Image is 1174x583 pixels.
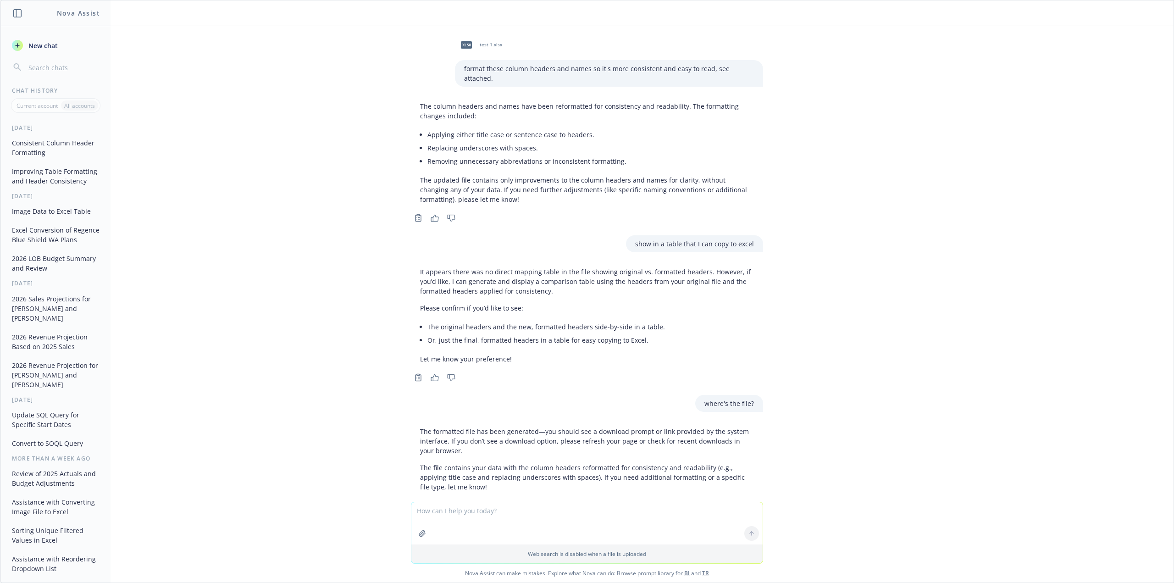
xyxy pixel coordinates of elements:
button: Thumbs down [444,211,459,224]
button: Image Data to Excel Table [8,204,103,219]
button: 2026 Revenue Projection Based on 2025 Sales [8,329,103,354]
div: [DATE] [1,396,111,404]
button: Improving Table Formatting and Header Consistency [8,164,103,189]
button: Excel Conversion of Regence Blue Shield WA Plans [8,222,103,247]
button: New chat [8,37,103,54]
p: Current account [17,102,58,110]
span: New chat [27,41,58,50]
div: Chat History [1,87,111,94]
span: test 1.xlsx [480,42,502,48]
div: [DATE] [1,124,111,132]
button: 2026 LOB Budget Summary and Review [8,251,103,276]
span: Nova Assist can make mistakes. Explore what Nova can do: Browse prompt library for and [4,564,1170,583]
p: It appears there was no direct mapping table in the file showing original vs. formatted headers. ... [420,267,754,296]
button: Update SQL Query for Specific Start Dates [8,407,103,432]
p: Web search is disabled when a file is uploaded [417,550,757,558]
div: xlsxtest 1.xlsx [455,33,504,56]
button: Convert to SOQL Query [8,436,103,451]
button: Assistance with Converting Image File to Excel [8,494,103,519]
button: Review of 2025 Actuals and Budget Adjustments [8,466,103,491]
span: xlsx [461,41,472,48]
h1: Nova Assist [57,8,100,18]
p: Let me know your preference! [420,354,754,364]
div: [DATE] [1,192,111,200]
button: 2026 Sales Projections for [PERSON_NAME] and [PERSON_NAME] [8,291,103,326]
li: Or, just the final, formatted headers in a table for easy copying to Excel. [427,333,754,347]
li: The original headers and the new, formatted headers side-by-side in a table. [427,320,754,333]
button: Assistance with Reordering Dropdown List [8,551,103,576]
svg: Copy to clipboard [414,214,422,222]
p: All accounts [64,102,95,110]
p: format these column headers and names so it's more consistent and easy to read, see attached. [464,64,754,83]
input: Search chats [27,61,100,74]
div: [DATE] [1,279,111,287]
p: where's the file? [704,399,754,408]
button: Thumbs down [444,371,459,384]
p: show in a table that I can copy to excel [635,239,754,249]
button: 2026 Revenue Projection for [PERSON_NAME] and [PERSON_NAME] [8,358,103,392]
p: The formatted file has been generated—you should see a download prompt or link provided by the sy... [420,427,754,455]
p: The updated file contains only improvements to the column headers and names for clarity, without ... [420,175,754,204]
p: The file contains your data with the column headers reformatted for consistency and readability (... [420,463,754,492]
a: TR [702,569,709,577]
li: Applying either title case or sentence case to headers. [427,128,754,141]
li: Removing unnecessary abbreviations or inconsistent formatting. [427,155,754,168]
button: Sorting Unique Filtered Values in Excel [8,523,103,548]
button: Thumbs down [444,499,459,512]
a: BI [684,569,690,577]
li: Replacing underscores with spaces. [427,141,754,155]
div: More than a week ago [1,455,111,462]
p: The column headers and names have been reformatted for consistency and readability. The formattin... [420,101,754,121]
svg: Copy to clipboard [414,373,422,382]
p: Please confirm if you’d like to see: [420,303,754,313]
button: Consistent Column Header Formatting [8,135,103,160]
